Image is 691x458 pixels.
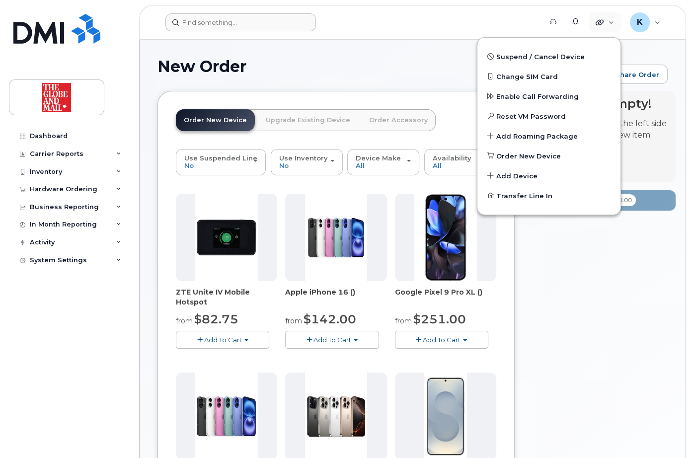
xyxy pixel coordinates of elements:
span: Device Make [356,154,401,162]
span: Use Inventory [279,154,328,162]
span: All [433,161,442,169]
span: $251.00 [413,312,466,326]
span: All [356,161,365,169]
button: Add To Cart [285,331,379,348]
span: No [184,161,194,169]
div: ZTE Unite IV Mobile Hotspot [176,287,277,307]
span: Availability [433,154,471,162]
h1: New Order [157,58,592,75]
div: Apple iPhone 16 () [285,287,386,307]
a: Add Device [477,166,620,186]
a: Order Accessory [361,109,436,131]
img: phone23900.JPG [414,194,477,281]
div: Google Pixel 9 Pro XL () [395,287,496,307]
span: $82.75 [194,312,238,326]
span: Add To Cart [204,336,242,344]
span: Add To Cart [313,336,351,344]
span: Use Suspended Line [184,154,257,162]
small: from [285,316,302,325]
a: Order New Device [477,146,620,166]
button: Availability All [424,149,496,175]
span: Enable Call Forwarding [496,92,579,102]
a: Upgrade Existing Device [258,109,358,131]
img: phone23268.JPG [195,194,258,281]
span: Order New Device [496,152,561,161]
small: from [395,316,412,325]
button: Use Inventory No [271,149,343,175]
a: Order New Device [176,109,255,131]
a: Share Order [597,65,668,84]
span: No [279,161,289,169]
small: from [176,316,193,325]
span: Add Device [496,171,537,181]
button: Device Make All [347,149,419,175]
span: $0.00 [611,194,636,206]
span: $142.00 [304,312,356,326]
img: phone23917.JPG [305,194,368,281]
span: Add Roaming Package [496,132,578,142]
span: Change SIM Card [496,72,558,82]
span: Add To Cart [423,336,461,344]
button: Use Suspended Line No [176,149,266,175]
span: Suspend / Cancel Device [496,52,585,62]
span: Transfer Line In [496,191,552,201]
span: Reset VM Password [496,112,566,122]
button: Add To Cart [395,331,488,348]
button: Add To Cart [176,331,269,348]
